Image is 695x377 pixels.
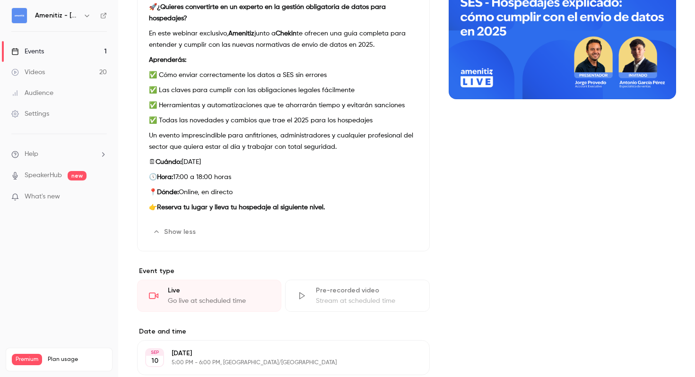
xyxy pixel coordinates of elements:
[12,354,42,365] span: Premium
[11,149,107,159] li: help-dropdown-opener
[316,296,417,306] div: Stream at scheduled time
[228,30,254,37] strong: Amenitiz
[11,47,44,56] div: Events
[168,286,269,295] div: Live
[48,356,106,363] span: Plan usage
[146,349,163,356] div: SEP
[157,174,173,180] strong: Hora:
[156,159,182,165] strong: Cuándo:
[11,88,53,98] div: Audience
[96,193,107,201] iframe: Noticeable Trigger
[11,109,49,119] div: Settings
[68,171,87,180] span: new
[149,1,418,24] p: 🚀
[25,192,60,202] span: What's new
[149,187,418,198] p: 📍 Online, en directo
[276,30,296,37] strong: Chekin
[149,57,186,63] strong: Aprenderás:
[172,359,380,367] p: 5:00 PM - 6:00 PM, [GEOGRAPHIC_DATA]/[GEOGRAPHIC_DATA]
[157,189,179,196] strong: Dónde:
[137,327,430,336] label: Date and time
[149,202,418,213] p: 👉
[157,204,325,211] strong: Reserva tu lugar y lleva tu hospedaje al siguiente nivel.
[149,28,418,51] p: En este webinar exclusivo, junto a te ofrecen una guía completa para entender y cumplir con las n...
[137,266,430,276] p: Event type
[149,130,418,153] p: Un evento imprescindible para anfitriones, administradores y cualquier profesional del sector que...
[25,149,38,159] span: Help
[137,280,281,312] div: LiveGo live at scheduled time
[285,280,429,312] div: Pre-recorded videoStream at scheduled time
[12,8,27,23] img: Amenitiz - España 🇪🇸
[168,296,269,306] div: Go live at scheduled time
[149,4,386,22] strong: ¿Quieres convertirte en un experto en la gestión obligatoria de datos para hospedajes?
[316,286,417,295] div: Pre-recorded video
[149,171,418,183] p: 🕔 17:00 a 18:00 horas
[149,69,418,81] p: ✅ Cómo enviar correctamente los datos a SES sin errores
[149,224,201,240] button: Show less
[151,356,158,366] p: 10
[172,349,380,358] p: [DATE]
[11,68,45,77] div: Videos
[149,156,418,168] p: 🗓 [DATE]
[149,85,418,96] p: ✅ Las claves para cumplir con las obligaciones legales fácilmente
[149,115,418,126] p: ✅ Todas las novedades y cambios que trae el 2025 para los hospedajes
[149,100,418,111] p: ✅ Herramientas y automatizaciones que te ahorrarán tiempo y evitarán sanciones
[35,11,79,20] h6: Amenitiz - [GEOGRAPHIC_DATA] 🇪🇸
[25,171,62,180] a: SpeakerHub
